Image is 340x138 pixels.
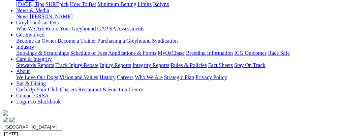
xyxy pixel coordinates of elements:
[70,1,96,7] a: How To Bet
[97,1,152,7] a: Minimum Betting Limits
[16,74,58,80] a: We Love Our Dogs
[16,26,337,32] div: Greyhounds as Pets
[135,74,163,80] a: Who We Are
[16,14,28,19] a: News
[16,62,54,68] a: Stewards Reports
[195,74,227,80] a: Privacy Policy
[16,20,59,25] a: Greyhounds as Pets
[234,62,265,68] a: Stay On Track
[16,99,61,105] a: Login To Blackbook
[268,50,289,56] a: Race Safe
[16,44,34,50] a: Industry
[70,50,107,56] a: Schedule of Fees
[97,26,145,31] a: GAP SA Assessments
[16,7,49,13] a: News & Media
[30,14,72,19] a: [PERSON_NAME]
[16,74,337,80] div: About
[16,80,46,86] a: Bar & Dining
[16,38,337,44] div: Get Involved
[16,1,337,7] div: Wagering
[3,117,8,122] img: facebook.svg
[16,1,44,7] a: [DATE] Tips
[45,26,96,31] a: Retire Your Greyhound
[16,50,69,56] a: Bookings & Scratchings
[59,74,98,80] a: Vision and Values
[16,93,49,98] a: Contact GRSA
[234,50,267,56] a: ICG Outcomes
[171,62,207,68] a: Rules & Policies
[3,110,8,116] img: logo-grsa-white.png
[3,130,62,137] input: Select date
[55,62,98,68] a: Track Injury Rebate
[16,26,44,31] a: Who We Are
[58,38,96,44] a: Become a Trainer
[45,1,68,7] a: SUREpick
[16,32,44,38] a: Get Involved
[16,56,52,62] a: Care & Integrity
[100,62,131,68] a: Injury Reports
[152,38,178,44] a: Syndication
[97,38,151,44] a: Purchasing a Greyhound
[16,87,58,92] a: Cash Up Your Club
[208,62,233,68] a: Fact Sheets
[16,68,30,74] a: About
[16,50,337,56] div: Industry
[108,50,156,56] a: Applications & Forms
[16,38,56,44] a: Become an Owner
[16,14,337,20] div: News & Media
[9,117,15,122] img: twitter.svg
[16,62,337,68] div: Care & Integrity
[164,74,194,80] a: Strategic Plan
[117,74,133,80] a: Careers
[132,62,169,68] a: Integrity Reports
[158,50,185,56] a: MyOzChase
[186,50,233,56] a: Breeding Information
[60,87,143,92] a: Chasers Restaurant & Function Centre
[99,74,116,80] a: History
[153,1,169,7] a: Isolynx
[16,87,337,93] div: Bar & Dining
